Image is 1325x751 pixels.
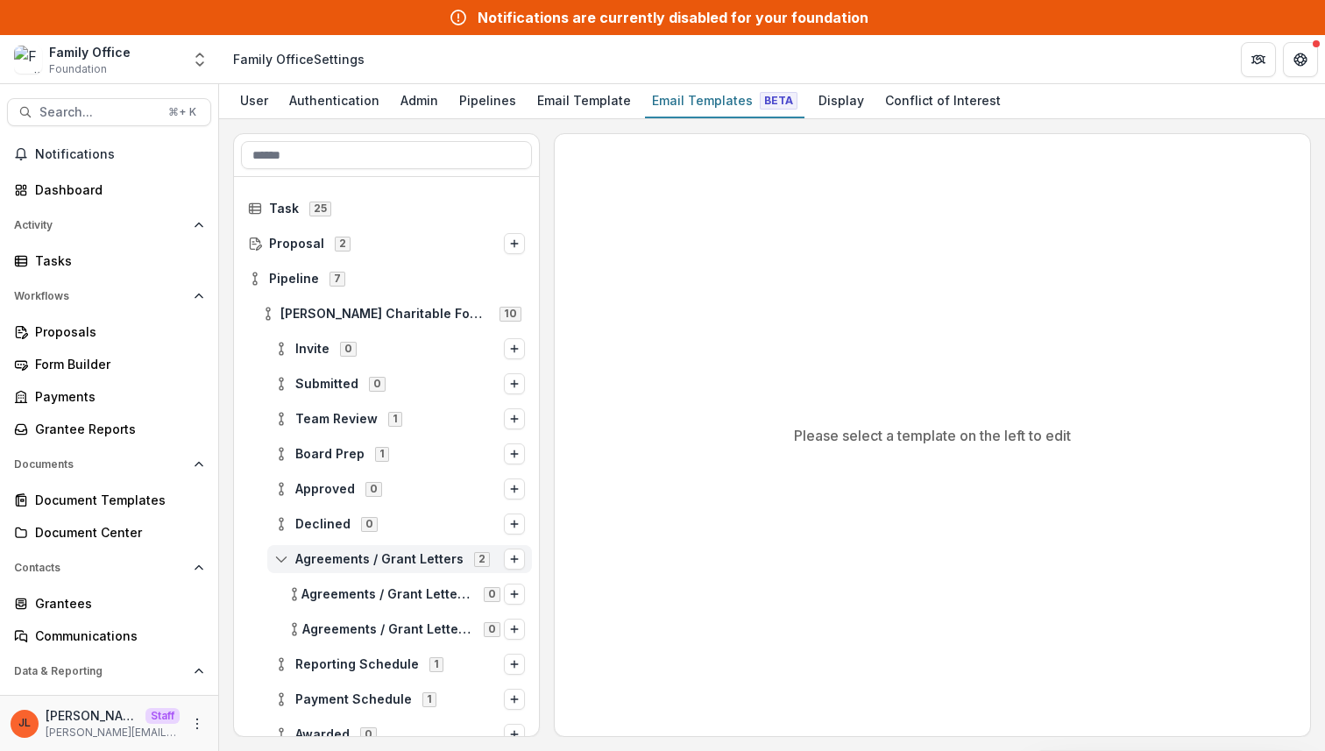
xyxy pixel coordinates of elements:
[878,84,1008,118] a: Conflict of Interest
[1283,42,1318,77] button: Get Help
[14,562,187,574] span: Contacts
[422,692,436,706] span: 1
[233,88,275,113] div: User
[794,425,1071,446] p: Please select a template on the left to edit
[452,84,523,118] a: Pipelines
[504,724,525,745] button: Options
[267,510,532,538] div: Declined0Options
[35,147,204,162] span: Notifications
[504,584,525,605] button: Options
[7,211,211,239] button: Open Activity
[35,387,197,406] div: Payments
[35,420,197,438] div: Grantee Reports
[46,725,180,740] p: [PERSON_NAME][EMAIL_ADDRESS][DOMAIN_NAME]
[145,708,180,724] p: Staff
[254,300,532,328] div: [PERSON_NAME] Charitable Foundation10
[7,350,211,379] a: Form Builder
[49,61,107,77] span: Foundation
[165,103,200,122] div: ⌘ + K
[484,622,500,636] span: 0
[295,377,358,392] span: Submitted
[504,233,525,254] button: Options
[7,98,211,126] button: Search...
[302,622,473,637] span: Agreements / Grant Letters Generate Grant Letter
[295,342,329,357] span: Invite
[478,7,868,28] div: Notifications are currently disabled for your foundation
[329,272,345,286] span: 7
[269,237,324,252] span: Proposal
[7,140,211,168] button: Notifications
[188,42,212,77] button: Open entity switcher
[35,523,197,542] div: Document Center
[241,265,532,293] div: Pipeline7
[295,482,355,497] span: Approved
[530,84,638,118] a: Email Template
[267,440,532,468] div: Board Prep1Options
[267,685,532,713] div: Payment Schedule1Options
[295,692,412,707] span: Payment Schedule
[241,230,532,258] div: Proposal2Options
[295,727,350,742] span: Awarded
[7,621,211,650] a: Communications
[269,202,299,216] span: Task
[375,447,389,461] span: 1
[7,246,211,275] a: Tasks
[35,322,197,341] div: Proposals
[504,338,525,359] button: Options
[7,554,211,582] button: Open Contacts
[7,450,211,478] button: Open Documents
[7,282,211,310] button: Open Workflows
[7,589,211,618] a: Grantees
[645,88,804,113] div: Email Templates
[7,485,211,514] a: Document Templates
[295,657,419,672] span: Reporting Schedule
[35,181,197,199] div: Dashboard
[35,594,197,613] div: Grantees
[280,307,489,322] span: [PERSON_NAME] Charitable Foundation
[282,84,386,118] a: Authentication
[39,105,158,120] span: Search...
[504,549,525,570] button: Options
[811,84,871,118] a: Display
[474,552,490,566] span: 2
[267,545,532,573] div: Agreements / Grant Letters2Options
[811,88,871,113] div: Display
[429,657,443,671] span: 1
[280,615,532,643] div: Agreements / Grant Letters Generate Grant Letter0Options
[393,84,445,118] a: Admin
[335,237,351,251] span: 2
[14,290,187,302] span: Workflows
[530,88,638,113] div: Email Template
[878,88,1008,113] div: Conflict of Interest
[7,317,211,346] a: Proposals
[645,84,804,118] a: Email Templates Beta
[500,307,521,321] span: 10
[369,377,386,391] span: 0
[14,665,187,677] span: Data & Reporting
[452,88,523,113] div: Pipelines
[267,405,532,433] div: Team Review1Options
[484,587,500,601] span: 0
[7,382,211,411] a: Payments
[7,518,211,547] a: Document Center
[301,587,473,602] span: Agreements / Grant Letters Generate Grant Agreement
[388,412,402,426] span: 1
[504,654,525,675] button: Options
[7,414,211,443] a: Grantee Reports
[35,252,197,270] div: Tasks
[35,627,197,645] div: Communications
[233,50,365,68] div: Family Office Settings
[309,202,331,216] span: 25
[14,219,187,231] span: Activity
[267,475,532,503] div: Approved0Options
[49,43,131,61] div: Family Office
[233,84,275,118] a: User
[295,552,464,567] span: Agreements / Grant Letters
[46,706,138,725] p: [PERSON_NAME]
[267,370,532,398] div: Submitted0Options
[280,580,532,608] div: Agreements / Grant Letters Generate Grant Agreement0Options
[7,692,211,721] a: Dashboard
[269,272,319,287] span: Pipeline
[267,335,532,363] div: Invite0Options
[267,650,532,678] div: Reporting Schedule1Options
